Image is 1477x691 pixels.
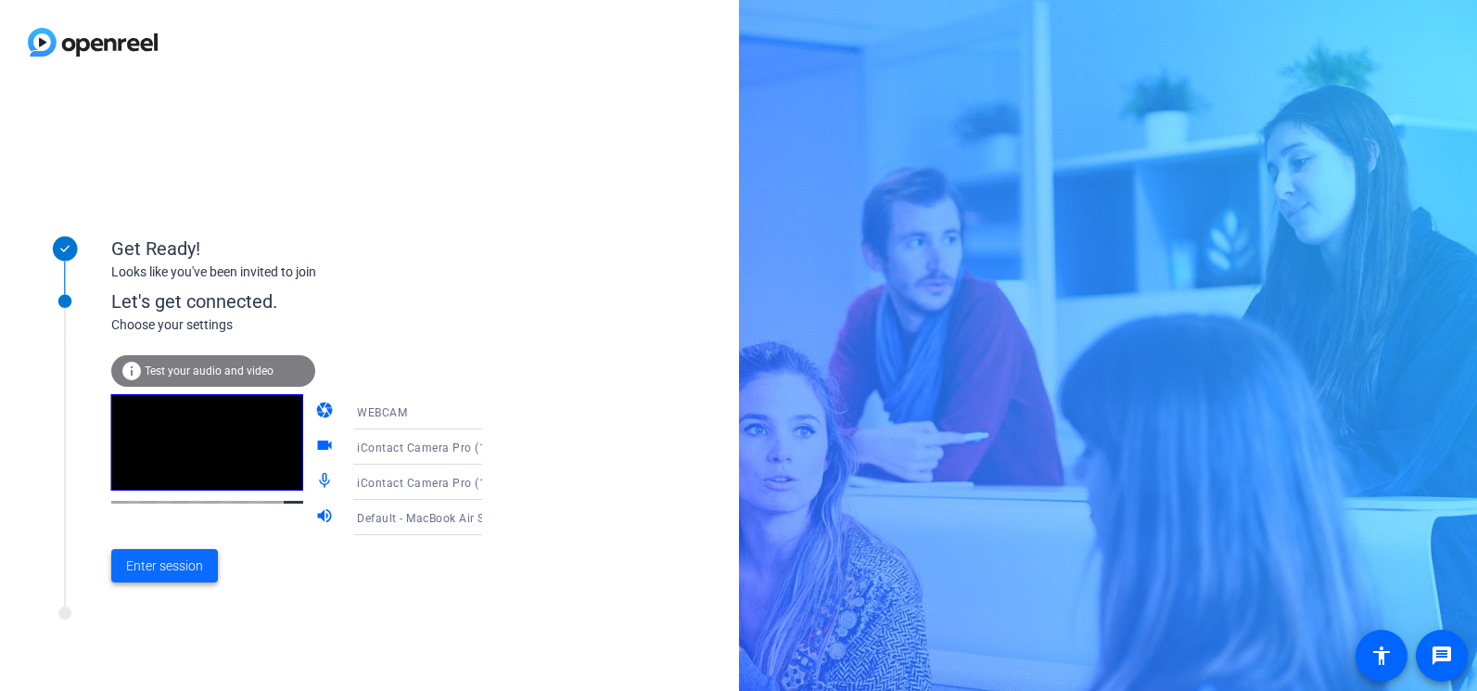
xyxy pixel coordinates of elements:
div: Get Ready! [111,235,482,262]
mat-icon: mic_none [315,471,337,493]
div: Let's get connected. [111,288,520,315]
div: Choose your settings [111,315,520,335]
span: WEBCAM [357,406,407,419]
mat-icon: camera [315,401,337,423]
span: iContact Camera Pro (1bcf:28c4) [357,475,538,490]
span: iContact Camera Pro (1bcf:28c4) [357,440,538,454]
mat-icon: accessibility [1370,645,1393,667]
mat-icon: volume_up [315,506,337,529]
div: Looks like you've been invited to join [111,262,482,282]
button: Enter session [111,549,218,582]
mat-icon: videocam [315,436,337,458]
span: Enter session [126,557,203,576]
span: Default - MacBook Air Speakers (Built-in) [357,510,577,525]
mat-icon: info [121,360,143,382]
span: Test your audio and video [145,365,274,377]
mat-icon: message [1431,645,1453,667]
